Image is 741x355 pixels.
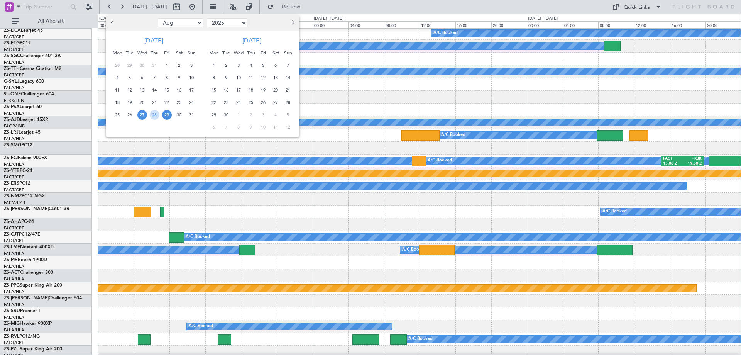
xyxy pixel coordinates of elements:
span: 1 [234,110,244,120]
span: 4 [271,110,281,120]
div: 5-9-2025 [257,59,269,71]
div: 13-8-2025 [136,84,148,96]
div: 19-8-2025 [123,96,136,109]
span: 22 [209,98,219,107]
div: 5-10-2025 [282,109,294,121]
span: 10 [259,122,268,132]
div: 4-10-2025 [269,109,282,121]
div: 31-7-2025 [148,59,161,71]
select: Select month [158,18,203,27]
div: 19-9-2025 [257,84,269,96]
div: 16-9-2025 [220,84,232,96]
span: 20 [271,85,281,95]
span: 9 [174,73,184,83]
div: 28-8-2025 [148,109,161,121]
button: Previous month [109,17,117,29]
span: 14 [150,85,159,95]
div: 12-8-2025 [123,84,136,96]
div: 6-8-2025 [136,71,148,84]
div: 12-10-2025 [282,121,294,133]
span: 16 [174,85,184,95]
div: 30-7-2025 [136,59,148,71]
span: 30 [174,110,184,120]
span: 1 [209,61,219,70]
div: Fri [161,47,173,59]
select: Select year [207,18,247,27]
div: 29-8-2025 [161,109,173,121]
div: 9-10-2025 [245,121,257,133]
div: 22-9-2025 [208,96,220,109]
div: Sat [173,47,185,59]
div: 7-9-2025 [282,59,294,71]
div: 21-8-2025 [148,96,161,109]
span: 27 [271,98,281,107]
span: 27 [137,110,147,120]
span: 8 [209,73,219,83]
div: 9-9-2025 [220,71,232,84]
div: 26-9-2025 [257,96,269,109]
span: 23 [174,98,184,107]
div: 28-7-2025 [111,59,123,71]
span: 29 [125,61,135,70]
span: 10 [234,73,244,83]
div: 10-9-2025 [232,71,245,84]
span: 12 [283,122,293,132]
div: 30-9-2025 [220,109,232,121]
div: 27-8-2025 [136,109,148,121]
span: 11 [271,122,281,132]
span: 31 [187,110,196,120]
div: 29-9-2025 [208,109,220,121]
span: 4 [246,61,256,70]
div: 2-10-2025 [245,109,257,121]
div: Thu [245,47,257,59]
div: 1-10-2025 [232,109,245,121]
div: 16-8-2025 [173,84,185,96]
div: 21-9-2025 [282,84,294,96]
span: 31 [150,61,159,70]
div: 4-9-2025 [245,59,257,71]
span: 11 [113,85,122,95]
span: 6 [209,122,219,132]
div: 26-8-2025 [123,109,136,121]
button: Next month [288,17,297,29]
div: 29-7-2025 [123,59,136,71]
div: 17-9-2025 [232,84,245,96]
div: 23-8-2025 [173,96,185,109]
div: 22-8-2025 [161,96,173,109]
span: 15 [209,85,219,95]
span: 26 [259,98,268,107]
span: 10 [187,73,196,83]
div: 15-9-2025 [208,84,220,96]
span: 14 [283,73,293,83]
span: 16 [222,85,231,95]
span: 7 [283,61,293,70]
div: 8-10-2025 [232,121,245,133]
div: 18-8-2025 [111,96,123,109]
span: 24 [234,98,244,107]
div: Tue [220,47,232,59]
span: 21 [283,85,293,95]
span: 7 [150,73,159,83]
div: 20-9-2025 [269,84,282,96]
span: 13 [137,85,147,95]
div: 11-10-2025 [269,121,282,133]
span: 30 [222,110,231,120]
span: 2 [246,110,256,120]
div: Mon [208,47,220,59]
div: 14-8-2025 [148,84,161,96]
span: 28 [283,98,293,107]
div: 3-9-2025 [232,59,245,71]
div: 12-9-2025 [257,71,269,84]
div: 24-8-2025 [185,96,198,109]
span: 8 [162,73,172,83]
div: 2-9-2025 [220,59,232,71]
div: Sun [185,47,198,59]
span: 23 [222,98,231,107]
span: 29 [162,110,172,120]
span: 5 [125,73,135,83]
div: 31-8-2025 [185,109,198,121]
span: 20 [137,98,147,107]
div: 7-8-2025 [148,71,161,84]
div: 1-9-2025 [208,59,220,71]
div: 11-9-2025 [245,71,257,84]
